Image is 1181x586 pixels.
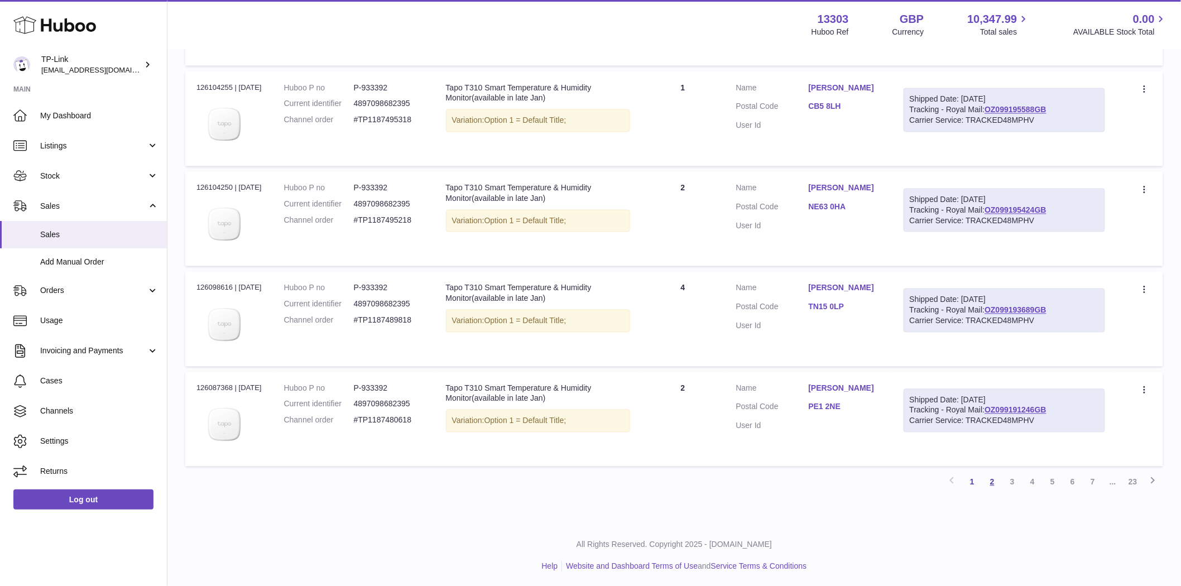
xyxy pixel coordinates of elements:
span: ... [1103,472,1123,492]
img: internalAdmin-13303@internal.huboo.com [13,56,30,73]
a: 10,347.99 Total sales [967,12,1030,37]
td: 4 [641,272,725,366]
div: TP-Link [41,54,142,75]
a: OZ099195588GB [985,105,1046,114]
span: 10,347.99 [967,12,1017,27]
span: Usage [40,315,159,326]
div: Carrier Service: TRACKED48MPHV [910,416,1100,426]
dt: Name [736,183,809,196]
a: CB5 8LH [809,102,881,112]
dt: Huboo P no [284,283,354,294]
div: Tracking - Royal Mail: [904,88,1106,132]
a: Service Terms & Conditions [711,562,807,571]
dt: Current identifier [284,99,354,109]
dt: Huboo P no [284,183,354,194]
dt: Postal Code [736,402,809,415]
dt: User Id [736,121,809,131]
span: Sales [40,201,147,212]
td: 2 [641,372,725,467]
div: Variation: [446,109,630,132]
dt: Channel order [284,215,354,226]
dd: 4897098682395 [354,199,424,210]
span: Cases [40,376,159,386]
dt: User Id [736,421,809,431]
a: [PERSON_NAME] [809,83,881,93]
div: Tapo T310 Smart Temperature & Humidity Monitor(available in late Jan) [446,83,630,104]
a: 0.00 AVAILABLE Stock Total [1073,12,1168,37]
div: Huboo Ref [812,27,849,37]
a: Website and Dashboard Terms of Use [566,562,698,571]
div: 126104255 | [DATE] [196,83,262,93]
div: Tapo T310 Smart Temperature & Humidity Monitor(available in late Jan) [446,383,630,405]
span: Listings [40,141,147,151]
a: 1 [962,472,982,492]
a: OZ099193689GB [985,306,1046,315]
a: OZ099195424GB [985,206,1046,215]
div: Tracking - Royal Mail: [904,389,1106,433]
dt: Current identifier [284,199,354,210]
div: Shipped Date: [DATE] [910,94,1100,105]
dd: P-933392 [354,283,424,294]
div: Shipped Date: [DATE] [910,395,1100,406]
a: TN15 0LP [809,302,881,313]
div: Shipped Date: [DATE] [910,295,1100,305]
span: Option 1 = Default Title; [484,217,567,225]
dt: Name [736,83,809,96]
div: Carrier Service: TRACKED48MPHV [910,316,1100,326]
div: Tracking - Royal Mail: [904,289,1106,333]
span: Option 1 = Default Title; [484,116,567,125]
div: Variation: [446,310,630,333]
a: [PERSON_NAME] [809,283,881,294]
div: Shipped Date: [DATE] [910,195,1100,205]
span: Stock [40,171,147,181]
span: AVAILABLE Stock Total [1073,27,1168,37]
a: 4 [1022,472,1043,492]
a: [PERSON_NAME] [809,183,881,194]
span: 0.00 [1133,12,1155,27]
dd: 4897098682395 [354,299,424,310]
a: OZ099191246GB [985,406,1046,415]
a: PE1 2NE [809,402,881,412]
div: Carrier Service: TRACKED48MPHV [910,216,1100,227]
a: 6 [1063,472,1083,492]
td: 1 [641,71,725,166]
span: Channels [40,406,159,416]
dd: #TP1187489818 [354,315,424,326]
dd: 4897098682395 [354,399,424,410]
dd: P-933392 [354,83,424,93]
dt: Postal Code [736,302,809,315]
span: Add Manual Order [40,257,159,267]
span: Settings [40,436,159,446]
div: 126087368 | [DATE] [196,383,262,393]
a: [PERSON_NAME] [809,383,881,394]
span: My Dashboard [40,111,159,121]
a: NE63 0HA [809,202,881,213]
dd: #TP1187495318 [354,115,424,126]
img: Tapo_T310_1_large_20221020063800b.jpg [196,297,252,353]
dt: Channel order [284,315,354,326]
span: [EMAIL_ADDRESS][DOMAIN_NAME] [41,65,164,74]
div: Tapo T310 Smart Temperature & Humidity Monitor(available in late Jan) [446,283,630,304]
dd: 4897098682395 [354,99,424,109]
a: 2 [982,472,1002,492]
a: 5 [1043,472,1063,492]
div: Tracking - Royal Mail: [904,189,1106,233]
li: and [562,561,806,572]
p: All Rights Reserved. Copyright 2025 - [DOMAIN_NAME] [176,540,1172,550]
td: 2 [641,172,725,266]
dt: Channel order [284,415,354,426]
dt: Name [736,283,809,296]
div: 126098616 | [DATE] [196,283,262,293]
img: Tapo_T310_1_large_20221020063800b.jpg [196,397,252,453]
dt: Postal Code [736,102,809,115]
dt: Postal Code [736,202,809,215]
dd: #TP1187480618 [354,415,424,426]
span: Total sales [980,27,1030,37]
a: 3 [1002,472,1022,492]
dd: P-933392 [354,383,424,394]
div: Tapo T310 Smart Temperature & Humidity Monitor(available in late Jan) [446,183,630,204]
img: Tapo_T310_1_large_20221020063800b.jpg [196,196,252,252]
dt: User Id [736,321,809,332]
dd: P-933392 [354,183,424,194]
div: Variation: [446,210,630,233]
